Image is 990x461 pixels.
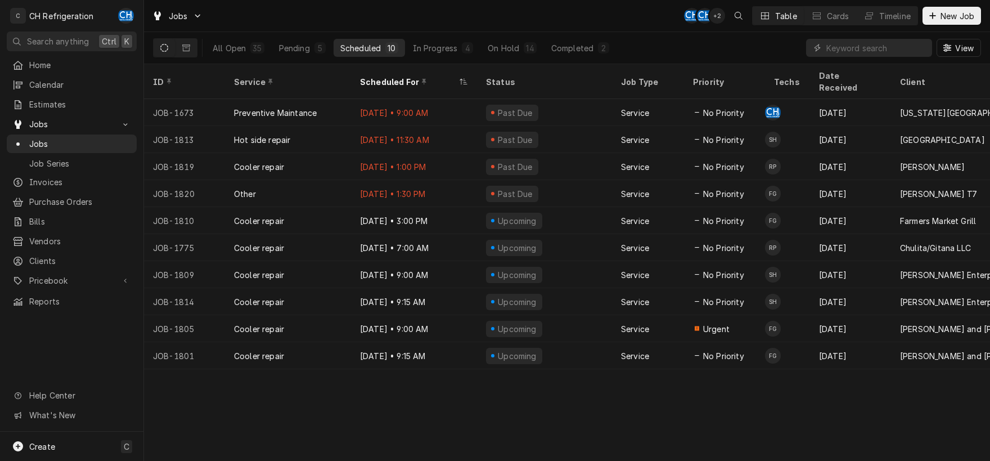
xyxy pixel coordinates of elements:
input: Keyword search [826,39,926,57]
div: Service [621,350,649,362]
div: Job Type [621,76,675,88]
div: 35 [253,42,262,54]
div: [DATE] • 1:30 PM [351,180,477,207]
div: JOB-1820 [144,180,225,207]
div: Past Due [497,134,534,146]
span: No Priority [703,107,744,119]
span: K [124,35,129,47]
div: [DATE] • 7:00 AM [351,234,477,261]
span: No Priority [703,296,744,308]
span: No Priority [703,134,744,146]
span: Home [29,59,131,71]
div: JOB-1810 [144,207,225,234]
div: Cooler repair [234,296,284,308]
div: Steven Hiraga's Avatar [765,294,781,310]
div: CH [765,105,781,120]
div: Table [775,10,797,22]
div: Date Received [819,70,880,93]
div: Upcoming [497,242,538,254]
div: Chris Hiraga's Avatar [697,8,713,24]
a: Go to Help Center [7,386,137,405]
div: Fred Gonzalez's Avatar [765,321,781,337]
span: Create [29,442,55,451]
div: RP [765,240,781,256]
div: [DATE] • 9:00 AM [351,261,477,288]
span: No Priority [703,269,744,281]
span: Bills [29,216,131,227]
a: Estimates [7,95,137,114]
div: Hot side repair [234,134,290,146]
div: FG [765,321,781,337]
div: Cooler repair [234,215,284,227]
div: Service [621,107,649,119]
div: JOB-1775 [144,234,225,261]
div: Upcoming [497,215,538,227]
span: No Priority [703,350,744,362]
span: What's New [29,409,130,421]
a: Invoices [7,173,137,191]
span: Vendors [29,235,131,247]
span: Pricebook [29,275,114,287]
div: Preventive Maintance [234,107,317,119]
span: Help Center [29,390,130,401]
div: Cooler repair [234,269,284,281]
a: Home [7,56,137,74]
div: Service [621,161,649,173]
div: All Open [213,42,246,54]
div: Service [621,242,649,254]
div: [DATE] • 9:15 AM [351,288,477,315]
div: Farmers Market Grill [900,215,976,227]
div: C [10,8,26,24]
div: In Progress [413,42,458,54]
span: Reports [29,296,131,307]
div: 4 [464,42,471,54]
div: On Hold [488,42,519,54]
div: [PERSON_NAME] [900,161,965,173]
a: Go to Jobs [7,115,137,133]
div: RP [765,159,781,174]
a: Calendar [7,75,137,94]
div: Timeline [879,10,911,22]
div: [DATE] [810,207,891,234]
div: FG [765,348,781,364]
div: Service [621,269,649,281]
div: [DATE] • 1:00 PM [351,153,477,180]
div: [DATE] • 11:30 AM [351,126,477,153]
a: Reports [7,292,137,311]
div: JOB-1819 [144,153,225,180]
div: [DATE] [810,180,891,207]
div: CH [118,8,134,24]
div: CH [684,8,700,24]
span: Purchase Orders [29,196,131,208]
div: Fred Gonzalez's Avatar [765,186,781,202]
div: 2 [600,42,607,54]
div: [DATE] • 9:15 AM [351,342,477,369]
div: FG [765,186,781,202]
div: Past Due [497,107,534,119]
div: JOB-1813 [144,126,225,153]
div: [DATE] [810,126,891,153]
a: Jobs [7,135,137,153]
div: Service [621,215,649,227]
div: Cards [827,10,849,22]
span: No Priority [703,161,744,173]
span: No Priority [703,215,744,227]
button: Search anythingCtrlK [7,32,137,51]
div: Completed [551,42,593,54]
div: Ruben Perez's Avatar [765,159,781,174]
div: ID [153,76,214,88]
div: SH [765,132,781,147]
div: [DATE] [810,99,891,126]
span: Jobs [29,138,131,150]
div: Service [621,323,649,335]
a: Go to Jobs [147,7,207,25]
div: SH [765,267,781,283]
div: Scheduled [340,42,381,54]
a: Go to What's New [7,406,137,424]
a: Clients [7,252,137,270]
span: C [124,441,129,453]
div: Upcoming [497,296,538,308]
div: Steven Hiraga's Avatar [765,267,781,283]
div: Priority [693,76,754,88]
div: SH [765,294,781,310]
